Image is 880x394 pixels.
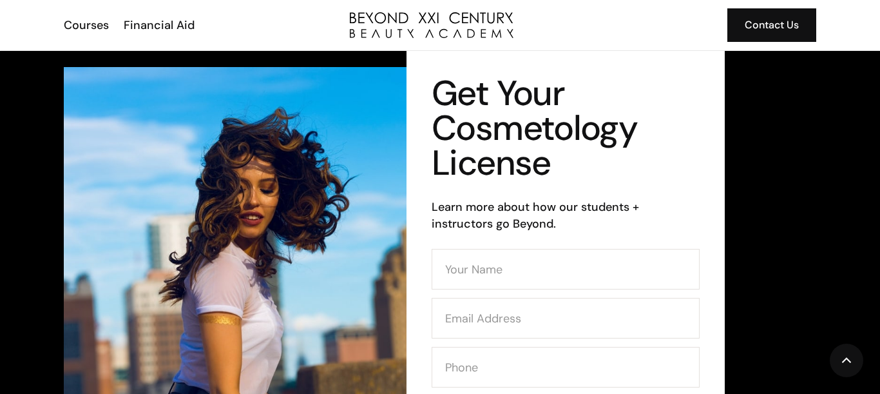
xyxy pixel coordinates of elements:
h1: Get Your Cosmetology License [432,76,700,181]
a: Courses [55,17,115,34]
a: Contact Us [727,8,816,42]
a: Financial Aid [115,17,201,34]
input: Email Address [432,298,700,339]
img: beyond logo [350,12,513,38]
input: Phone [432,347,700,388]
input: Your Name [432,249,700,290]
div: Contact Us [745,17,799,34]
div: Courses [64,17,109,34]
h6: Learn more about how our students + instructors go Beyond. [432,199,700,232]
a: home [350,12,513,38]
div: Financial Aid [124,17,195,34]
